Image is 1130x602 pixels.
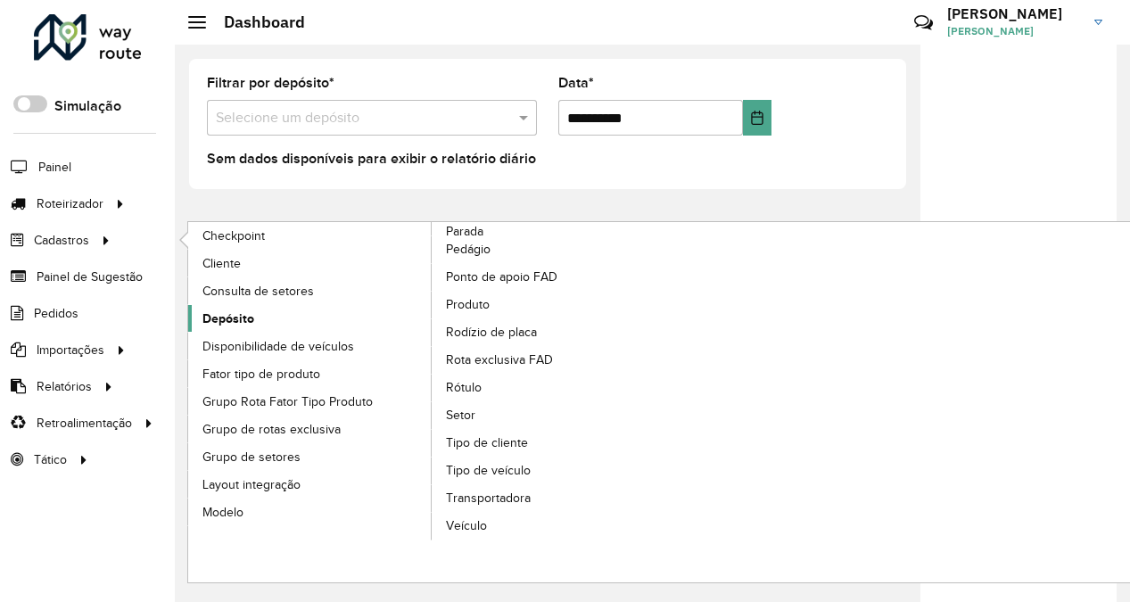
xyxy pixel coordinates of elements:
[432,513,676,540] a: Veículo
[558,72,594,94] label: Data
[743,100,771,136] button: Choose Date
[432,402,676,429] a: Setor
[34,231,89,250] span: Cadastros
[188,222,676,540] a: Parada
[188,250,433,276] a: Cliente
[206,12,305,32] h2: Dashboard
[188,416,433,442] a: Grupo de rotas exclusiva
[446,295,490,314] span: Produto
[432,292,676,318] a: Produto
[446,489,531,507] span: Transportadora
[38,158,71,177] span: Painel
[188,333,433,359] a: Disponibilidade de veículos
[446,378,482,397] span: Rótulo
[188,305,433,332] a: Depósito
[446,268,557,286] span: Ponto de apoio FAD
[188,388,433,415] a: Grupo Rota Fator Tipo Produto
[432,458,676,484] a: Tipo de veículo
[34,450,67,469] span: Tático
[446,240,491,259] span: Pedágio
[446,350,553,369] span: Rota exclusiva FAD
[54,95,121,117] label: Simulação
[188,360,433,387] a: Fator tipo de produto
[446,461,531,480] span: Tipo de veículo
[202,282,314,301] span: Consulta de setores
[37,414,132,433] span: Retroalimentação
[34,304,78,323] span: Pedidos
[207,72,334,94] label: Filtrar por depósito
[446,222,483,241] span: Parada
[432,430,676,457] a: Tipo de cliente
[904,4,943,42] a: Contato Rápido
[188,471,433,498] a: Layout integração
[202,227,265,245] span: Checkpoint
[207,148,536,169] label: Sem dados disponíveis para exibir o relatório diário
[432,485,676,512] a: Transportadora
[37,341,104,359] span: Importações
[446,406,475,425] span: Setor
[446,433,528,452] span: Tipo de cliente
[37,268,143,286] span: Painel de Sugestão
[432,347,676,374] a: Rota exclusiva FAD
[446,516,487,535] span: Veículo
[188,499,433,525] a: Modelo
[202,420,341,439] span: Grupo de rotas exclusiva
[202,448,301,466] span: Grupo de setores
[432,375,676,401] a: Rótulo
[432,319,676,346] a: Rodízio de placa
[432,236,676,263] a: Pedágio
[202,475,301,494] span: Layout integração
[188,222,433,249] a: Checkpoint
[202,503,243,522] span: Modelo
[202,309,254,328] span: Depósito
[947,23,1081,39] span: [PERSON_NAME]
[188,443,433,470] a: Grupo de setores
[446,323,537,342] span: Rodízio de placa
[37,194,103,213] span: Roteirizador
[202,392,373,411] span: Grupo Rota Fator Tipo Produto
[37,377,92,396] span: Relatórios
[202,365,320,383] span: Fator tipo de produto
[202,337,354,356] span: Disponibilidade de veículos
[202,254,241,273] span: Cliente
[947,5,1081,22] h3: [PERSON_NAME]
[188,277,433,304] a: Consulta de setores
[432,264,676,291] a: Ponto de apoio FAD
